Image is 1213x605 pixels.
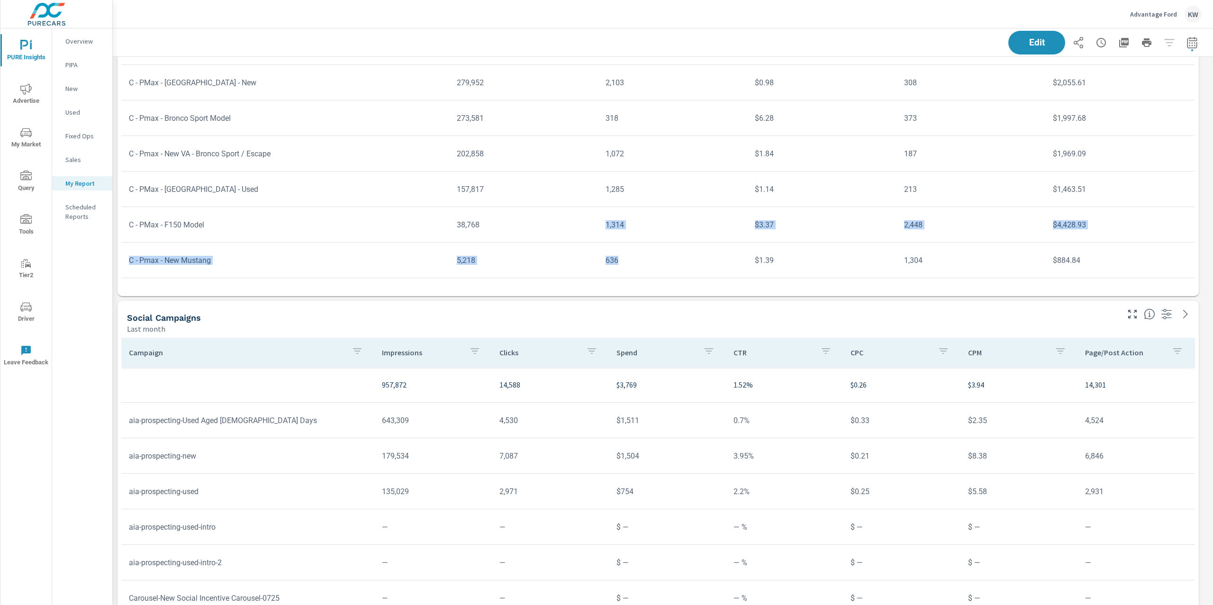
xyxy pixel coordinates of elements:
[52,81,112,96] div: New
[65,60,105,70] p: PIPA
[3,258,49,281] span: Tier2
[726,515,843,539] td: — %
[449,142,598,166] td: 202,858
[1045,71,1195,95] td: $2,055.61
[3,171,49,194] span: Query
[449,106,598,130] td: 273,581
[0,28,52,377] div: nav menu
[598,177,747,201] td: 1,285
[65,36,105,46] p: Overview
[374,551,491,575] td: —
[598,142,747,166] td: 1,072
[960,551,1077,575] td: $ —
[492,551,609,575] td: —
[1045,142,1195,166] td: $1,969.09
[968,379,1070,390] p: $3.94
[1114,33,1133,52] button: "Export Report to PDF"
[896,142,1046,166] td: 187
[1185,6,1202,23] div: KW
[3,301,49,325] span: Driver
[499,348,579,357] p: Clicks
[374,515,491,539] td: —
[1085,348,1164,357] p: Page/Post Action
[1077,515,1195,539] td: —
[65,155,105,164] p: Sales
[121,71,449,95] td: C - PMax - [GEOGRAPHIC_DATA] - New
[896,177,1046,201] td: 213
[121,177,449,201] td: C - PMax - [GEOGRAPHIC_DATA] - Used
[726,551,843,575] td: — %
[121,142,449,166] td: C - Pmax - New VA - Bronco Sport / Escape
[374,408,491,433] td: 643,309
[1137,33,1156,52] button: Print Report
[52,34,112,48] div: Overview
[598,106,747,130] td: 318
[129,348,344,357] p: Campaign
[1045,177,1195,201] td: $1,463.51
[65,108,105,117] p: Used
[492,408,609,433] td: 4,530
[960,444,1077,468] td: $8.38
[121,479,374,504] td: aia-prospecting-used
[374,479,491,504] td: 135,029
[1077,408,1195,433] td: 4,524
[1183,33,1202,52] button: Select Date Range
[1077,479,1195,504] td: 2,931
[616,348,696,357] p: Spend
[896,248,1046,272] td: 1,304
[598,248,747,272] td: 636
[609,551,726,575] td: $ —
[121,515,374,539] td: aia-prospecting-used-intro
[726,444,843,468] td: 3.95%
[733,379,835,390] p: 1.52%
[609,479,726,504] td: $754
[747,177,896,201] td: $1.14
[492,444,609,468] td: 7,087
[52,129,112,143] div: Fixed Ops
[1045,106,1195,130] td: $1,997.68
[1045,248,1195,272] td: $884.84
[609,444,726,468] td: $1,504
[726,479,843,504] td: 2.2%
[609,515,726,539] td: $ —
[449,71,598,95] td: 279,952
[1008,31,1065,54] button: Edit
[499,379,601,390] p: 14,588
[843,551,960,575] td: $ —
[851,379,952,390] p: $0.26
[52,105,112,119] div: Used
[3,214,49,237] span: Tools
[1085,379,1187,390] p: 14,301
[896,213,1046,237] td: 2,448
[1077,444,1195,468] td: 6,846
[382,379,484,390] p: 957,872
[121,248,449,272] td: C - Pmax - New Mustang
[52,176,112,190] div: My Report
[121,551,374,575] td: aia-prospecting-used-intro-2
[747,142,896,166] td: $1.84
[449,213,598,237] td: 38,768
[726,408,843,433] td: 0.7%
[3,345,49,368] span: Leave Feedback
[1125,307,1140,322] button: Make Fullscreen
[65,84,105,93] p: New
[843,408,960,433] td: $0.33
[960,408,1077,433] td: $2.35
[1018,38,1056,47] span: Edit
[616,379,718,390] p: $3,769
[843,479,960,504] td: $0.25
[121,213,449,237] td: C - PMax - F150 Model
[492,515,609,539] td: —
[896,71,1046,95] td: 308
[52,58,112,72] div: PIPA
[1045,213,1195,237] td: $4,428.93
[747,71,896,95] td: $0.98
[843,444,960,468] td: $0.21
[747,106,896,130] td: $6.28
[449,248,598,272] td: 5,218
[1077,551,1195,575] td: —
[127,313,201,323] h5: Social Campaigns
[65,202,105,221] p: Scheduled Reports
[968,348,1047,357] p: CPM
[960,515,1077,539] td: $ —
